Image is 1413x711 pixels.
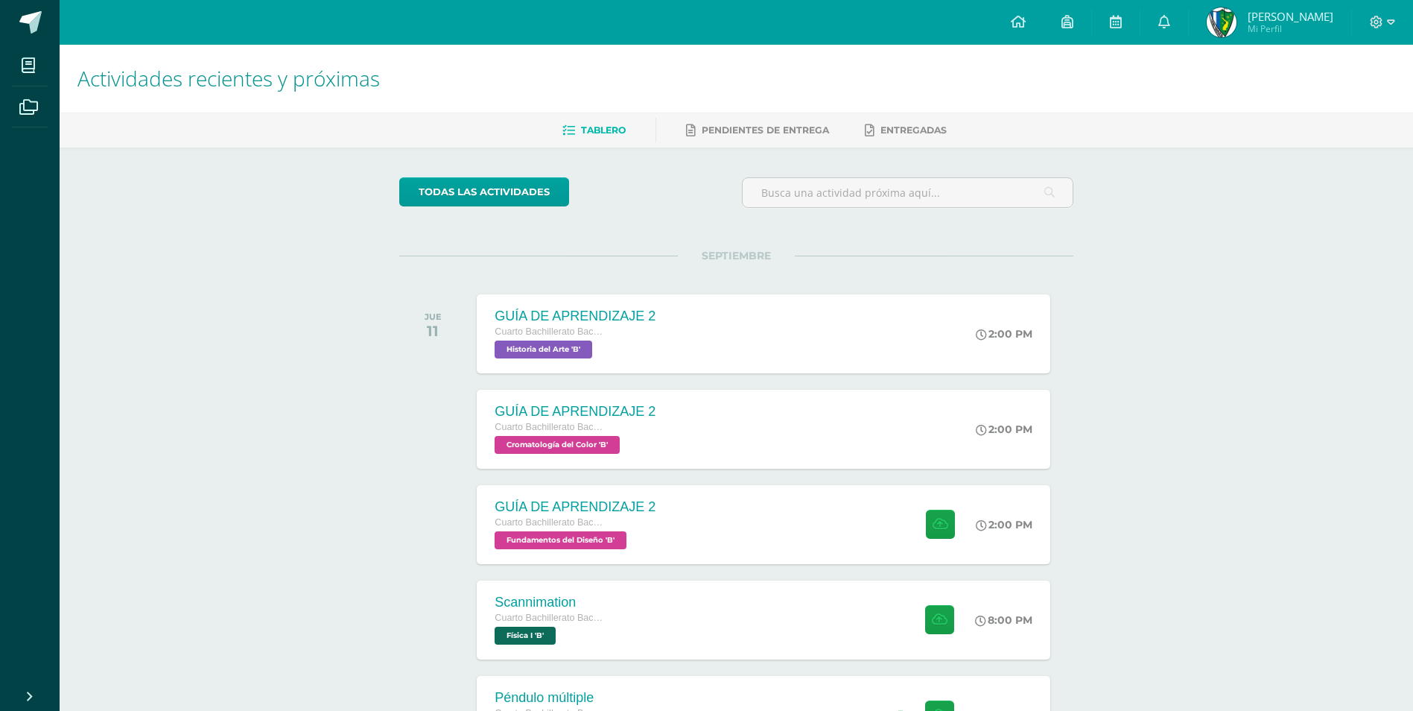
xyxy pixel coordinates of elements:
span: Fundamentos del Diseño 'B' [495,531,626,549]
div: GUÍA DE APRENDIZAJE 2 [495,309,655,324]
img: 84e12c30491292636b3a96400ff7cef8.png [1207,7,1236,37]
div: GUÍA DE APRENDIZAJE 2 [495,499,655,515]
span: Historia del Arte 'B' [495,341,592,358]
span: Cuarto Bachillerato Bachillerato en CCLL con Orientación en Diseño Gráfico [495,613,606,623]
input: Busca una actividad próxima aquí... [743,178,1073,207]
span: Actividades recientes y próximas [77,64,380,92]
span: SEPTIEMBRE [678,249,795,262]
div: 11 [425,322,442,340]
div: 2:00 PM [976,423,1032,436]
div: 2:00 PM [976,327,1032,341]
span: Cromatología del Color 'B' [495,436,620,454]
span: Tablero [581,124,626,136]
div: 8:00 PM [975,613,1032,627]
a: Pendientes de entrega [686,118,829,142]
span: Cuarto Bachillerato Bachillerato en CCLL con Orientación en Diseño Gráfico [495,326,606,337]
div: GUÍA DE APRENDIZAJE 2 [495,404,655,420]
div: JUE [425,312,442,322]
div: Péndulo múltiple [495,690,606,706]
span: Entregadas [880,124,947,136]
span: Mi Perfil [1248,22,1333,35]
div: Scannimation [495,595,606,610]
div: 2:00 PM [976,518,1032,531]
span: Cuarto Bachillerato Bachillerato en CCLL con Orientación en Diseño Gráfico [495,422,606,432]
span: Cuarto Bachillerato Bachillerato en CCLL con Orientación en Diseño Gráfico [495,517,606,528]
a: todas las Actividades [399,177,569,206]
a: Entregadas [865,118,947,142]
span: Pendientes de entrega [702,124,829,136]
span: Física I 'B' [495,627,556,645]
a: Tablero [562,118,626,142]
span: [PERSON_NAME] [1248,9,1333,24]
